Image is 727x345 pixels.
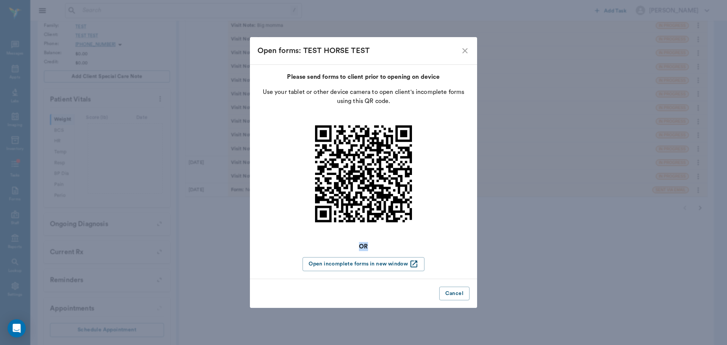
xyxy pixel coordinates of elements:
div: Open Intercom Messenger [8,319,26,337]
button: close [460,46,470,55]
button: Cancel [439,287,470,301]
p: OR [257,242,470,251]
p: Please send forms to client prior to opening on device [287,72,440,81]
div: Open forms: TEST HORSE TEST [257,45,460,57]
p: Use your tablet or other device camera to open client's incomplete forms using this QR code. [257,87,470,106]
button: Open incomplete forms in new window [303,257,424,271]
